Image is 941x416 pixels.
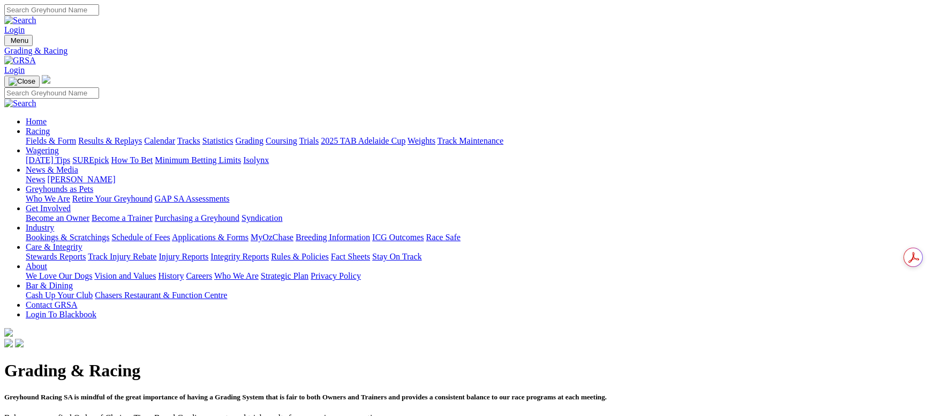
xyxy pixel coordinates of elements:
[321,136,405,145] a: 2025 TAB Adelaide Cup
[372,252,421,261] a: Stay On Track
[26,281,73,290] a: Bar & Dining
[4,16,36,25] img: Search
[26,310,96,319] a: Login To Blackbook
[236,136,264,145] a: Grading
[311,271,361,280] a: Privacy Policy
[4,361,937,381] h1: Grading & Racing
[438,136,503,145] a: Track Maintenance
[26,127,50,136] a: Racing
[426,233,460,242] a: Race Safe
[4,4,99,16] input: Search
[26,194,70,203] a: Who We Are
[26,204,71,213] a: Get Involved
[88,252,156,261] a: Track Injury Rebate
[47,175,115,184] a: [PERSON_NAME]
[42,75,50,84] img: logo-grsa-white.png
[4,56,36,65] img: GRSA
[9,77,35,86] img: Close
[26,262,47,271] a: About
[26,271,937,281] div: About
[26,117,47,126] a: Home
[94,271,156,280] a: Vision and Values
[26,194,937,204] div: Greyhounds as Pets
[26,155,70,165] a: [DATE] Tips
[4,35,33,46] button: Toggle navigation
[26,271,92,280] a: We Love Our Dogs
[26,242,82,251] a: Care & Integrity
[4,65,25,75] a: Login
[186,271,212,280] a: Careers
[242,213,282,222] a: Syndication
[4,46,937,56] a: Grading & Racing
[261,271,308,280] a: Strategic Plan
[26,233,937,242] div: Industry
[26,175,45,184] a: News
[158,271,184,280] a: History
[26,165,78,174] a: News & Media
[296,233,370,242] a: Breeding Information
[4,76,40,87] button: Toggle navigation
[72,155,109,165] a: SUREpick
[26,223,54,232] a: Industry
[155,155,241,165] a: Minimum Betting Limits
[4,87,99,99] input: Search
[26,136,937,146] div: Racing
[78,136,142,145] a: Results & Replays
[15,339,24,347] img: twitter.svg
[26,175,937,184] div: News & Media
[266,136,297,145] a: Coursing
[92,213,153,222] a: Become a Trainer
[26,300,77,309] a: Contact GRSA
[26,252,937,262] div: Care & Integrity
[177,136,200,145] a: Tracks
[155,194,230,203] a: GAP SA Assessments
[111,233,170,242] a: Schedule of Fees
[144,136,175,145] a: Calendar
[214,271,259,280] a: Who We Are
[202,136,234,145] a: Statistics
[26,213,89,222] a: Become an Owner
[11,36,28,44] span: Menu
[26,136,76,145] a: Fields & Form
[26,291,937,300] div: Bar & Dining
[26,146,59,155] a: Wagering
[159,252,208,261] a: Injury Reports
[111,155,153,165] a: How To Bet
[172,233,249,242] a: Applications & Forms
[4,25,25,34] a: Login
[4,99,36,108] img: Search
[26,155,937,165] div: Wagering
[251,233,293,242] a: MyOzChase
[26,213,937,223] div: Get Involved
[4,328,13,337] img: logo-grsa-white.png
[372,233,424,242] a: ICG Outcomes
[243,155,269,165] a: Isolynx
[26,233,109,242] a: Bookings & Scratchings
[26,184,93,194] a: Greyhounds as Pets
[299,136,319,145] a: Trials
[155,213,239,222] a: Purchasing a Greyhound
[26,252,86,261] a: Stewards Reports
[26,291,93,300] a: Cash Up Your Club
[271,252,329,261] a: Rules & Policies
[4,339,13,347] img: facebook.svg
[4,393,937,402] h5: Greyhound Racing SA is mindful of the great importance of having a Grading System that is fair to...
[95,291,227,300] a: Chasers Restaurant & Function Centre
[331,252,370,261] a: Fact Sheets
[408,136,435,145] a: Weights
[72,194,153,203] a: Retire Your Greyhound
[210,252,269,261] a: Integrity Reports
